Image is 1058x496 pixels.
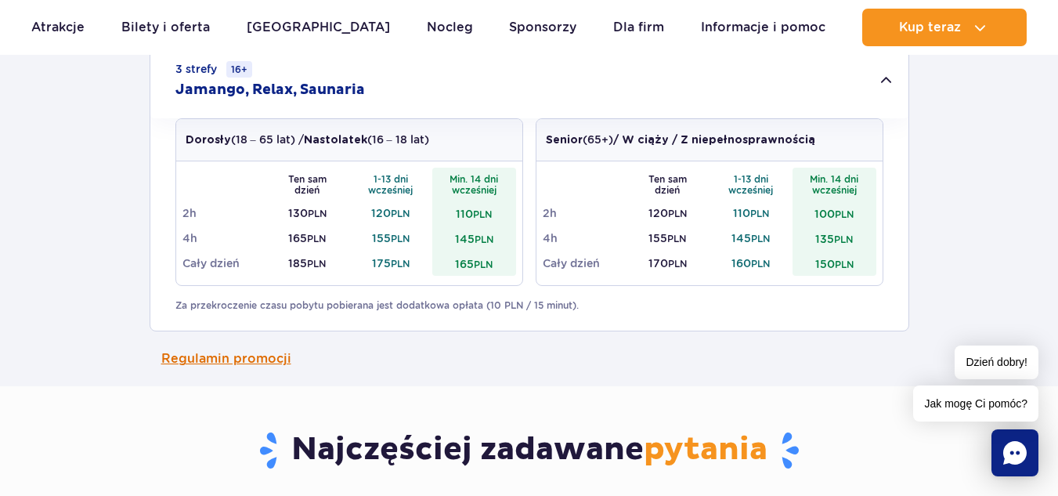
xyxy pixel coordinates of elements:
[161,331,897,386] a: Regulamin promocji
[265,226,349,251] td: 165
[432,168,516,201] th: Min. 14 dni wcześniej
[543,251,626,276] td: Cały dzień
[474,259,493,270] small: PLN
[175,81,365,100] h2: Jamango, Relax, Saunaria
[186,135,231,146] strong: Dorosły
[226,61,252,78] small: 16+
[793,168,876,201] th: Min. 14 dni wcześniej
[391,258,410,270] small: PLN
[175,299,883,313] p: Za przekroczenie czasu pobytu pobierana jest dodatkowa opłata (10 PLN / 15 minut).
[543,226,626,251] td: 4h
[626,168,710,201] th: Ten sam dzień
[161,430,897,471] h3: Najczęściej zadawane
[710,226,793,251] td: 145
[349,226,433,251] td: 155
[546,135,583,146] strong: Senior
[834,234,853,245] small: PLN
[475,234,493,245] small: PLN
[613,9,664,46] a: Dla firm
[31,9,85,46] a: Atrakcje
[626,201,710,226] td: 120
[427,9,473,46] a: Nocleg
[182,226,266,251] td: 4h
[247,9,390,46] a: [GEOGRAPHIC_DATA]
[265,168,349,201] th: Ten sam dzień
[710,251,793,276] td: 160
[432,201,516,226] td: 110
[432,226,516,251] td: 145
[793,251,876,276] td: 150
[668,208,687,219] small: PLN
[509,9,576,46] a: Sponsorzy
[626,251,710,276] td: 170
[644,430,767,469] span: pytania
[991,429,1038,476] div: Chat
[793,201,876,226] td: 100
[667,233,686,244] small: PLN
[862,9,1027,46] button: Kup teraz
[304,135,367,146] strong: Nastolatek
[899,20,961,34] span: Kup teraz
[265,201,349,226] td: 130
[710,201,793,226] td: 110
[391,233,410,244] small: PLN
[265,251,349,276] td: 185
[121,9,210,46] a: Bilety i oferta
[668,258,687,270] small: PLN
[710,168,793,201] th: 1-13 dni wcześniej
[546,132,815,148] p: (65+)
[701,9,825,46] a: Informacje i pomoc
[182,201,266,226] td: 2h
[349,168,433,201] th: 1-13 dni wcześniej
[955,346,1038,379] span: Dzień dobry!
[751,258,770,270] small: PLN
[751,233,770,244] small: PLN
[432,251,516,276] td: 165
[835,259,854,270] small: PLN
[543,201,626,226] td: 2h
[913,386,1038,422] span: Jak mogę Ci pomóc?
[307,233,326,244] small: PLN
[307,258,326,270] small: PLN
[473,208,492,220] small: PLN
[175,61,252,78] small: 3 strefy
[349,201,433,226] td: 120
[613,135,815,146] strong: / W ciąży / Z niepełnosprawnością
[186,132,429,148] p: (18 – 65 lat) / (16 – 18 lat)
[391,208,410,219] small: PLN
[626,226,710,251] td: 155
[308,208,327,219] small: PLN
[182,251,266,276] td: Cały dzień
[349,251,433,276] td: 175
[750,208,769,219] small: PLN
[835,208,854,220] small: PLN
[793,226,876,251] td: 135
